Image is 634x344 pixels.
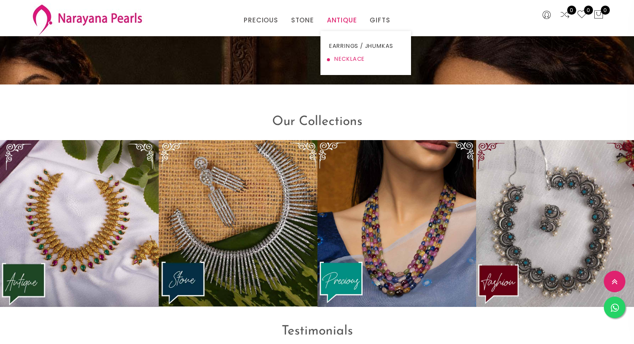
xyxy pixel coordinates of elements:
button: 0 [593,9,604,21]
span: 0 [567,6,576,15]
span: 0 [601,6,610,15]
a: ANTIQUE [327,14,357,27]
a: NECKLACE [329,53,402,66]
a: GIFTS [370,14,390,27]
img: Stone [159,140,317,307]
a: PRECIOUS [244,14,278,27]
a: 0 [577,9,587,21]
a: EARRINGS / JHUMKAS [329,40,402,53]
span: 0 [584,6,593,15]
img: Precious [317,140,476,307]
a: STONE [291,14,314,27]
a: 0 [560,9,570,21]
